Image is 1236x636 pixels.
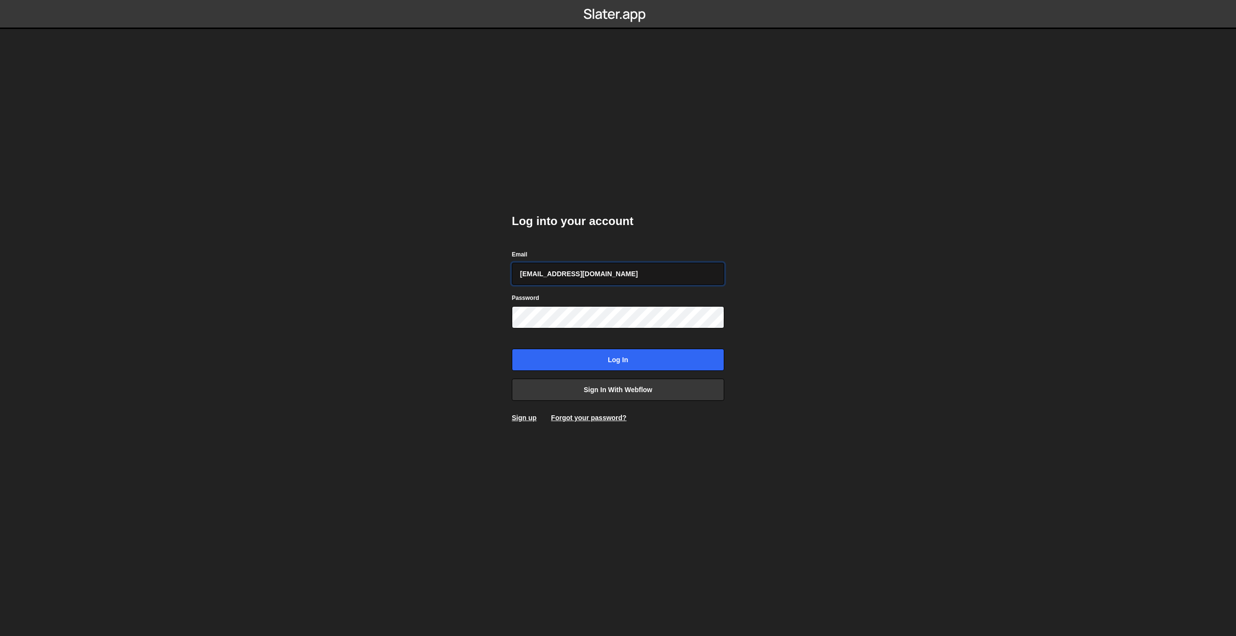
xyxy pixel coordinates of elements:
[512,250,527,259] label: Email
[551,414,626,422] a: Forgot your password?
[512,379,724,401] a: Sign in with Webflow
[512,213,724,229] h2: Log into your account
[512,349,724,371] input: Log in
[512,414,536,422] a: Sign up
[512,293,539,303] label: Password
